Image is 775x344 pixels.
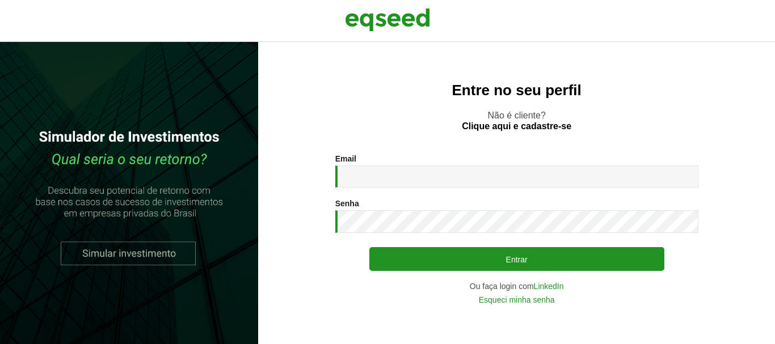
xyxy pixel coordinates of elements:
[281,82,752,99] h2: Entre no seu perfil
[335,155,356,163] label: Email
[369,247,664,271] button: Entrar
[335,199,359,207] label: Senha
[335,282,698,290] div: Ou faça login com
[534,282,564,290] a: LinkedIn
[462,122,571,131] a: Clique aqui e cadastre-se
[281,110,752,131] p: Não é cliente?
[479,296,555,304] a: Esqueci minha senha
[345,6,430,34] img: EqSeed Logo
